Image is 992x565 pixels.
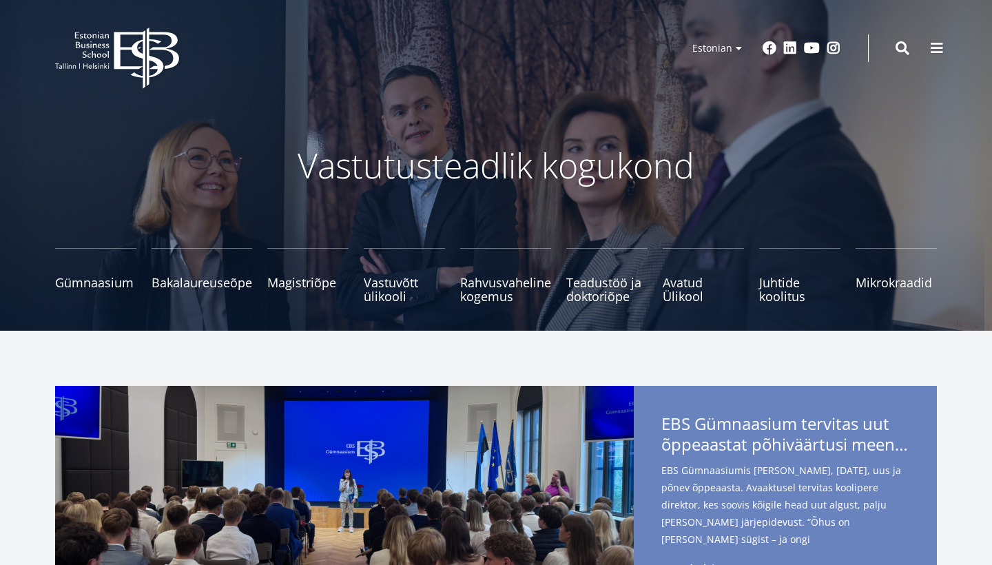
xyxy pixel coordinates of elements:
[267,248,349,303] a: Magistriõpe
[566,276,648,303] span: Teadustöö ja doktoriõpe
[55,248,136,303] a: Gümnaasium
[460,276,551,303] span: Rahvusvaheline kogemus
[663,276,744,303] span: Avatud Ülikool
[759,276,840,303] span: Juhtide koolitus
[661,434,909,455] span: õppeaastat põhiväärtusi meenutades
[783,41,797,55] a: Linkedin
[152,276,252,289] span: Bakalaureuseõpe
[152,248,252,303] a: Bakalaureuseõpe
[267,276,349,289] span: Magistriõpe
[131,145,861,186] p: Vastutusteadlik kogukond
[661,413,909,459] span: EBS Gümnaasium tervitas uut
[566,248,648,303] a: Teadustöö ja doktoriõpe
[759,248,840,303] a: Juhtide koolitus
[827,41,840,55] a: Instagram
[763,41,776,55] a: Facebook
[663,248,744,303] a: Avatud Ülikool
[856,248,937,303] a: Mikrokraadid
[364,276,445,303] span: Vastuvõtt ülikooli
[856,276,937,289] span: Mikrokraadid
[804,41,820,55] a: Youtube
[364,248,445,303] a: Vastuvõtt ülikooli
[460,248,551,303] a: Rahvusvaheline kogemus
[55,276,136,289] span: Gümnaasium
